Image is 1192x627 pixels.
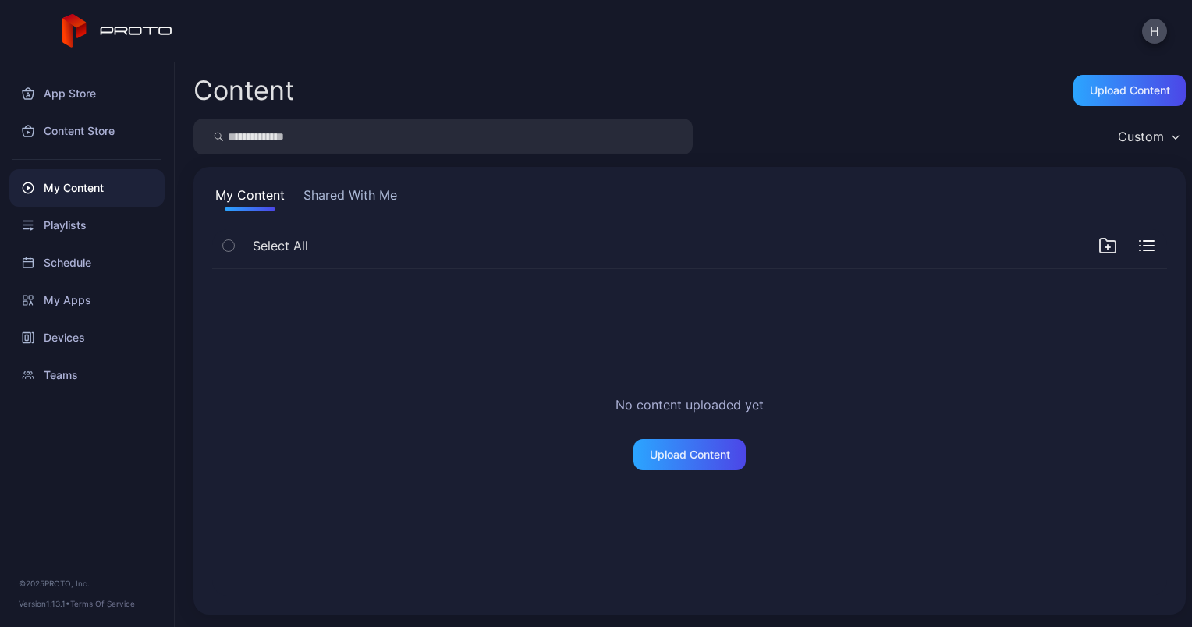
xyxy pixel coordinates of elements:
a: Terms Of Service [70,599,135,608]
div: Upload Content [650,448,730,461]
div: Upload Content [1090,84,1170,97]
a: Playlists [9,207,165,244]
div: Content [193,77,294,104]
button: Upload Content [1073,75,1186,106]
a: My Content [9,169,165,207]
a: My Apps [9,282,165,319]
div: © 2025 PROTO, Inc. [19,577,155,590]
a: Teams [9,356,165,394]
h2: No content uploaded yet [616,395,764,414]
a: Content Store [9,112,165,150]
button: Upload Content [633,439,746,470]
a: Schedule [9,244,165,282]
a: App Store [9,75,165,112]
a: Devices [9,319,165,356]
button: My Content [212,186,288,211]
span: Select All [253,236,308,255]
div: Custom [1118,129,1164,144]
span: Version 1.13.1 • [19,599,70,608]
button: Shared With Me [300,186,400,211]
button: H [1142,19,1167,44]
button: Custom [1110,119,1186,154]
